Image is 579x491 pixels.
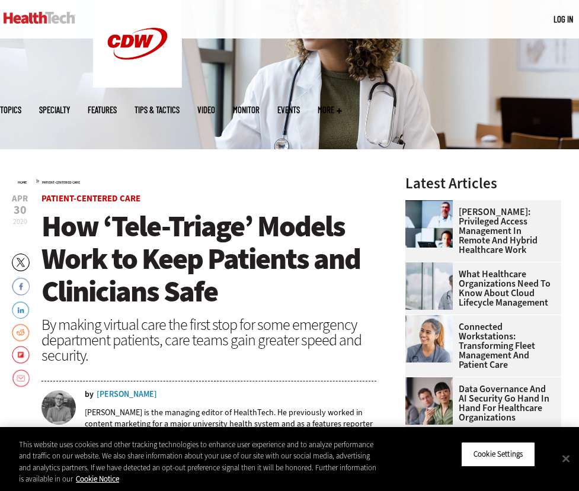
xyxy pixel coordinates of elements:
a: Patient-Centered Care [41,192,140,204]
a: doctor in front of clouds and reflective building [405,262,459,272]
img: Kevin Joy [41,390,76,425]
a: Data Governance and AI Security Go Hand in Hand for Healthcare Organizations [405,384,554,422]
img: nurse smiling at patient [405,315,453,362]
img: woman discusses data governance [405,377,453,425]
div: This website uses cookies and other tracking technologies to enhance user experience and to analy... [19,439,378,485]
span: by [85,390,94,399]
a: remote call with care team [405,200,459,210]
div: » [18,176,376,185]
a: [PERSON_NAME]: Privileged Access Management in Remote and Hybrid Healthcare Work [405,207,554,255]
a: [PERSON_NAME] [97,390,157,399]
img: doctor in front of clouds and reflective building [405,262,453,310]
img: Home [4,12,75,24]
a: MonITor [233,105,260,114]
a: nurse smiling at patient [405,315,459,325]
button: Close [553,445,579,471]
img: remote call with care team [405,200,453,248]
a: Video [197,105,215,114]
a: Home [18,180,27,185]
button: Cookie Settings [461,442,535,467]
div: By making virtual care the first stop for some emergency department patients, care teams gain gre... [41,317,376,363]
a: CDW [93,78,182,91]
span: More [318,105,342,114]
span: How ‘Tele-Triage’ Models Work to Keep Patients and Clinicians Safe [41,207,360,311]
h3: Latest Articles [405,176,561,191]
a: Log in [554,14,573,24]
span: 30 [12,204,28,216]
span: Apr [12,194,28,203]
a: woman discusses data governance [405,377,459,387]
p: [PERSON_NAME] is the managing editor of HealthTech. He previously worked in content marketing for... [85,407,376,441]
span: 2020 [13,217,27,226]
a: Features [88,105,117,114]
a: Tips & Tactics [135,105,180,114]
span: Specialty [39,105,70,114]
a: Connected Workstations: Transforming Fleet Management and Patient Care [405,322,554,370]
div: User menu [554,13,573,25]
a: What Healthcare Organizations Need To Know About Cloud Lifecycle Management [405,269,554,307]
a: Events [277,105,300,114]
a: More information about your privacy [76,474,119,484]
a: Patient-Centered Care [42,180,80,185]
